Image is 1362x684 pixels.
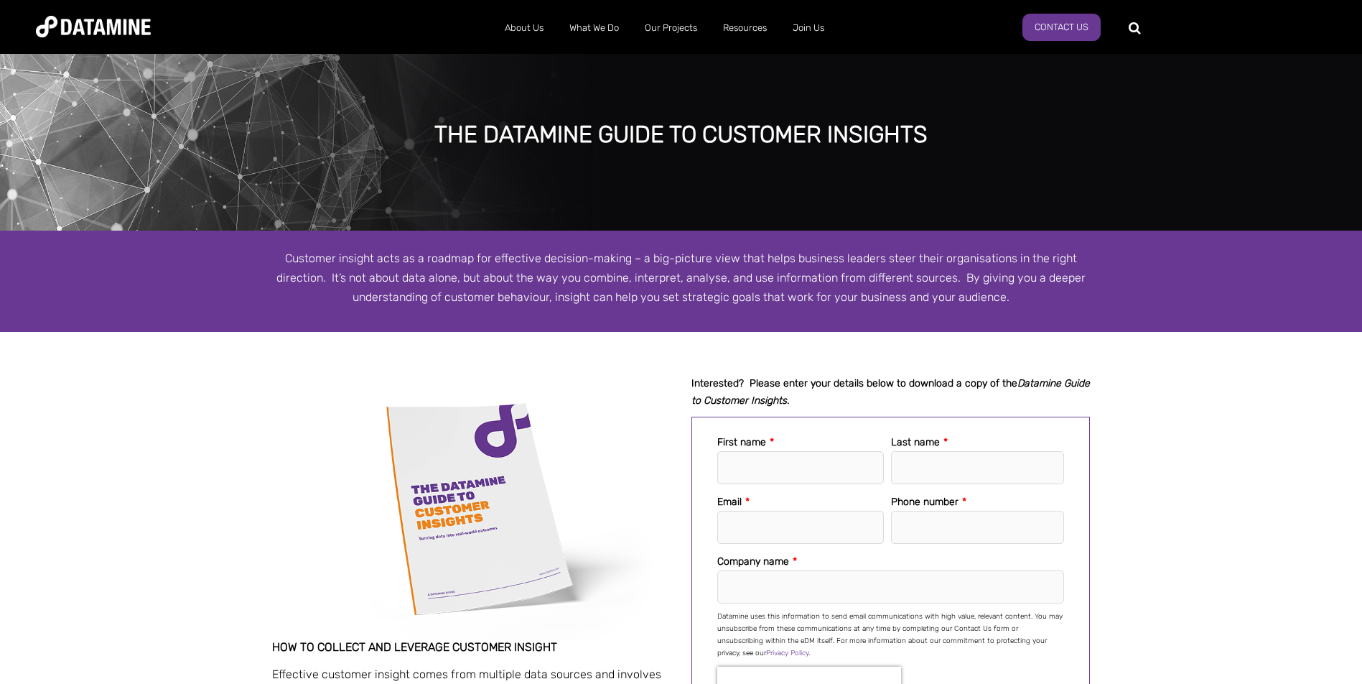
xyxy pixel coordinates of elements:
a: Our Projects [632,9,710,47]
span: Last name [891,436,940,448]
div: The datamine guide to Customer Insights [154,122,1207,148]
em: Datamine Guide to Customer Insights. [691,377,1090,407]
a: About Us [492,9,556,47]
p: Datamine uses this information to send email communications with high value, relevant content. Yo... [717,611,1064,660]
span: Email [717,496,742,508]
a: Contact Us [1022,14,1101,41]
a: Join Us [780,9,837,47]
a: What We Do [556,9,632,47]
p: Customer insight acts as a roadmap for effective decision-making – a big-picture view that helps ... [272,249,1091,308]
strong: Interested? Please enter your details below to download a copy of the [691,377,1090,407]
span: How to collect and leverage customer insight [272,640,557,654]
img: Datamine-CustomerInsights-Cover sml [272,375,671,641]
a: Resources [710,9,780,47]
span: Phone number [891,496,958,508]
img: Datamine [36,16,151,37]
a: Privacy Policy [766,649,808,657]
span: Company name [717,555,789,568]
span: First name [717,436,766,448]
